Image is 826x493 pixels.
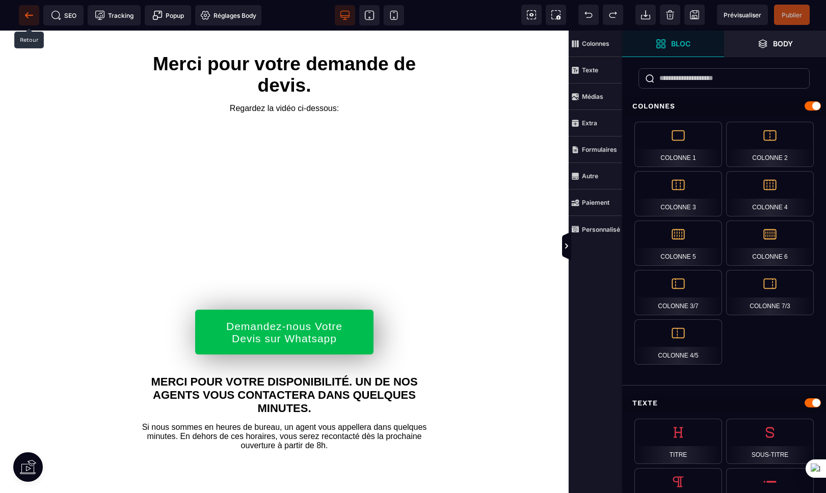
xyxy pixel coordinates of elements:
[578,5,599,25] span: Défaire
[145,5,191,25] span: Créer une alerte modale
[521,5,542,25] span: Voir les composants
[634,171,722,216] div: Colonne 3
[660,5,680,25] span: Nettoyage
[582,119,597,127] strong: Extra
[622,31,724,57] span: Ouvrir les blocs
[782,11,802,19] span: Publier
[384,5,404,25] span: Voir mobile
[726,122,814,167] div: Colonne 2
[634,319,722,365] div: Colonne 4/5
[634,122,722,167] div: Colonne 1
[724,31,826,57] span: Ouvrir les calques
[546,5,566,25] span: Capture d'écran
[622,97,826,116] div: Colonnes
[726,419,814,464] div: Sous-titre
[195,279,374,324] button: Demandez-nous Votre Devis sur Whatsapp
[582,146,617,153] strong: Formulaires
[88,5,141,25] span: Code de suivi
[135,340,434,390] h1: MERCI POUR VOTRE DISPONIBILITÉ. UN DE NOS AGENTS VOUS CONTACTERA DANS QUELQUES MINUTES.
[582,40,609,47] strong: Colonnes
[569,163,622,189] span: Autre
[135,390,434,422] text: Si nous sommes en heures de bureau, un agent vous appellera dans quelques minutes. En dehors de c...
[603,5,623,25] span: Rétablir
[19,5,39,25] span: Retour
[622,394,826,413] div: Texte
[200,10,256,20] span: Réglages Body
[152,10,184,20] span: Popup
[569,57,622,84] span: Texte
[634,419,722,464] div: Titre
[774,5,810,25] span: Enregistrer le contenu
[569,136,622,163] span: Formulaires
[569,84,622,110] span: Médias
[95,10,134,20] span: Tracking
[51,10,76,20] span: SEO
[622,231,632,262] span: Afficher les vues
[195,5,261,25] span: Favicon
[582,66,598,74] strong: Texte
[582,93,603,100] strong: Médias
[726,270,814,315] div: Colonne 7/3
[724,11,761,19] span: Prévisualiser
[569,31,622,57] span: Colonnes
[43,5,84,25] span: Métadata SEO
[582,172,598,180] strong: Autre
[726,171,814,216] div: Colonne 4
[569,189,622,216] span: Paiement
[684,5,705,25] span: Enregistrer
[635,5,656,25] span: Importer
[582,199,609,206] strong: Paiement
[773,40,793,47] strong: Body
[582,226,620,233] strong: Personnalisé
[634,270,722,315] div: Colonne 3/7
[726,221,814,266] div: Colonne 6
[359,5,380,25] span: Voir tablette
[569,216,622,242] span: Personnalisé
[671,40,690,47] strong: Bloc
[135,18,434,71] h1: Merci pour votre demande de devis.
[634,221,722,266] div: Colonne 5
[335,5,355,25] span: Voir bureau
[135,71,434,85] text: Regardez la vidéo ci-dessous:
[717,5,768,25] span: Aperçu
[569,110,622,136] span: Extra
